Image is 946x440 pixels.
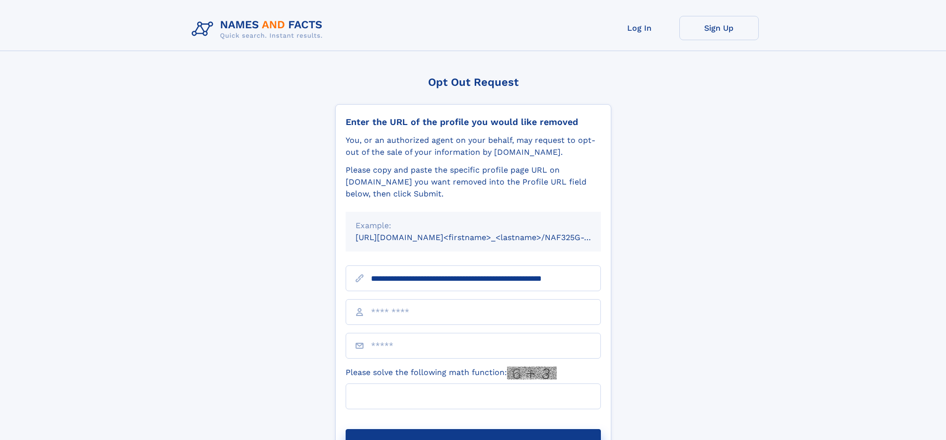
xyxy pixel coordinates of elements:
img: Logo Names and Facts [188,16,331,43]
label: Please solve the following math function: [346,367,557,379]
a: Log In [600,16,679,40]
div: Example: [356,220,591,232]
div: Opt Out Request [335,76,611,88]
a: Sign Up [679,16,759,40]
div: Enter the URL of the profile you would like removed [346,117,601,127]
div: You, or an authorized agent on your behalf, may request to opt-out of the sale of your informatio... [346,134,601,158]
div: Please copy and paste the specific profile page URL on [DOMAIN_NAME] you want removed into the Pr... [346,164,601,200]
small: [URL][DOMAIN_NAME]<firstname>_<lastname>/NAF325G-xxxxxxxx [356,233,620,242]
